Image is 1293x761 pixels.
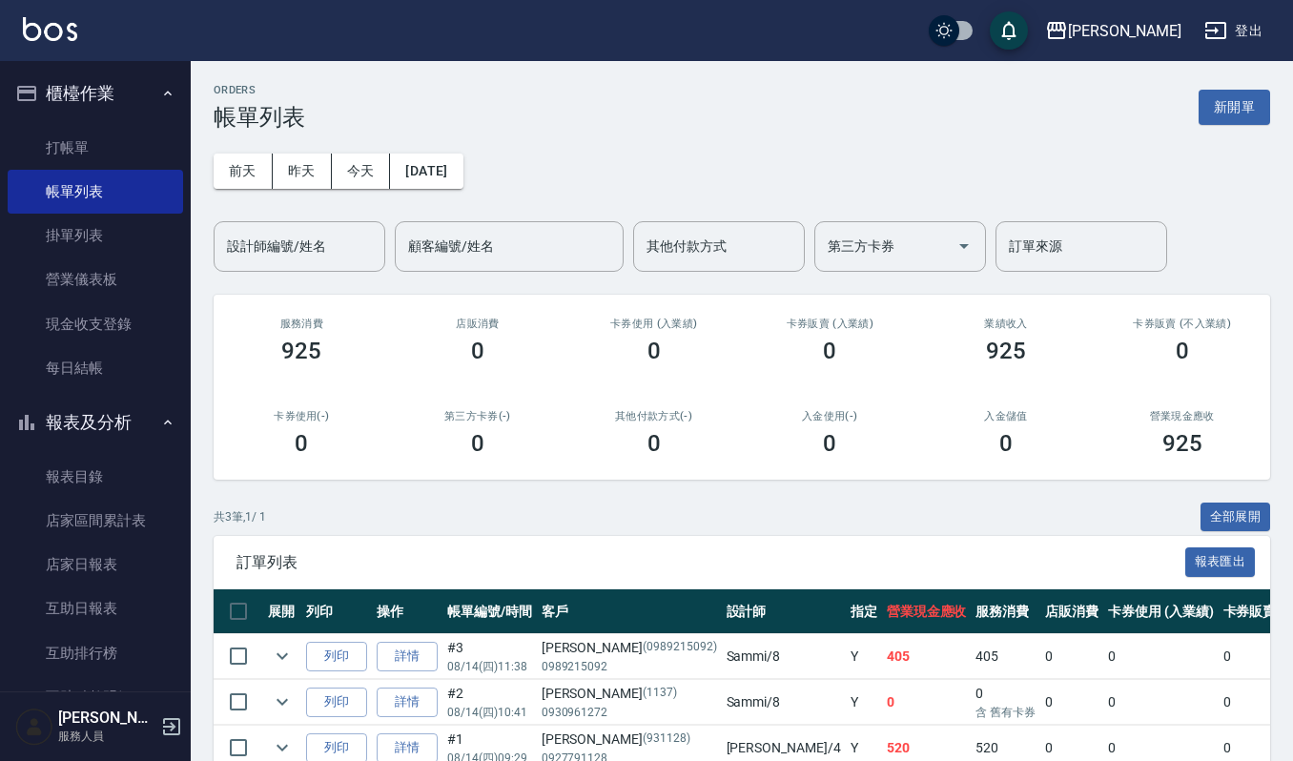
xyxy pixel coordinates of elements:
h3: 0 [1176,338,1189,364]
h5: [PERSON_NAME] [58,709,155,728]
span: 訂單列表 [236,553,1185,572]
td: 405 [971,634,1040,679]
td: 0 [882,680,972,725]
th: 卡券使用 (入業績) [1103,589,1219,634]
p: (931128) [643,730,690,750]
td: Sammi /8 [722,634,846,679]
a: 新開單 [1199,97,1270,115]
button: Open [949,231,979,261]
h2: 業績收入 [941,318,1072,330]
p: (1137) [643,684,677,704]
h2: 卡券使用(-) [236,410,367,422]
a: 帳單列表 [8,170,183,214]
button: 列印 [306,688,367,717]
td: 0 [1040,680,1103,725]
h2: 第三方卡券(-) [413,410,544,422]
td: 0 [1103,680,1219,725]
a: 店家區間累計表 [8,499,183,543]
button: 櫃檯作業 [8,69,183,118]
p: 0989215092 [542,658,717,675]
h3: 0 [647,430,661,457]
button: 列印 [306,642,367,671]
h3: 0 [471,430,484,457]
th: 營業現金應收 [882,589,972,634]
div: [PERSON_NAME] [542,638,717,658]
td: Y [846,680,882,725]
h3: 服務消費 [236,318,367,330]
button: expand row [268,642,297,670]
h3: 925 [281,338,321,364]
button: [PERSON_NAME] [1037,11,1189,51]
p: 08/14 (四) 11:38 [447,658,532,675]
p: 含 舊有卡券 [975,704,1036,721]
button: 今天 [332,154,391,189]
td: Sammi /8 [722,680,846,725]
h2: 卡券使用 (入業績) [588,318,719,330]
h3: 0 [999,430,1013,457]
img: Person [15,708,53,746]
h3: 0 [823,338,836,364]
h3: 0 [471,338,484,364]
td: 0 [1103,634,1219,679]
a: 互助日報表 [8,586,183,630]
a: 每日結帳 [8,346,183,390]
a: 詳情 [377,642,438,671]
th: 列印 [301,589,372,634]
a: 打帳單 [8,126,183,170]
td: #3 [442,634,537,679]
th: 服務消費 [971,589,1040,634]
p: (0989215092) [643,638,717,658]
h2: 卡券販賣 (入業績) [765,318,895,330]
td: Y [846,634,882,679]
td: #2 [442,680,537,725]
button: 報表及分析 [8,398,183,447]
a: 報表目錄 [8,455,183,499]
h3: 925 [986,338,1026,364]
a: 報表匯出 [1185,552,1256,570]
p: 服務人員 [58,728,155,745]
th: 帳單編號/時間 [442,589,537,634]
div: [PERSON_NAME] [542,684,717,704]
th: 客戶 [537,589,722,634]
button: [DATE] [390,154,462,189]
h2: 其他付款方式(-) [588,410,719,422]
a: 現金收支登錄 [8,302,183,346]
th: 操作 [372,589,442,634]
button: 報表匯出 [1185,547,1256,577]
h2: 卡券販賣 (不入業績) [1117,318,1247,330]
img: Logo [23,17,77,41]
th: 指定 [846,589,882,634]
p: 0930961272 [542,704,717,721]
h2: 營業現金應收 [1117,410,1247,422]
th: 店販消費 [1040,589,1103,634]
a: 詳情 [377,688,438,717]
a: 營業儀表板 [8,257,183,301]
h3: 0 [823,430,836,457]
div: [PERSON_NAME] [542,730,717,750]
p: 08/14 (四) 10:41 [447,704,532,721]
h2: 入金儲值 [941,410,1072,422]
td: 0 [971,680,1040,725]
button: save [990,11,1028,50]
button: 登出 [1197,13,1270,49]
td: 0 [1040,634,1103,679]
button: 新開單 [1199,90,1270,125]
a: 互助點數明細 [8,675,183,719]
div: [PERSON_NAME] [1068,19,1181,43]
h2: 店販消費 [413,318,544,330]
a: 掛單列表 [8,214,183,257]
h3: 帳單列表 [214,104,305,131]
h3: 925 [1162,430,1202,457]
h3: 0 [295,430,308,457]
button: 前天 [214,154,273,189]
h2: ORDERS [214,84,305,96]
a: 店家日報表 [8,543,183,586]
a: 互助排行榜 [8,631,183,675]
th: 展開 [263,589,301,634]
button: expand row [268,688,297,716]
h2: 入金使用(-) [765,410,895,422]
p: 共 3 筆, 1 / 1 [214,508,266,525]
h3: 0 [647,338,661,364]
td: 405 [882,634,972,679]
th: 設計師 [722,589,846,634]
